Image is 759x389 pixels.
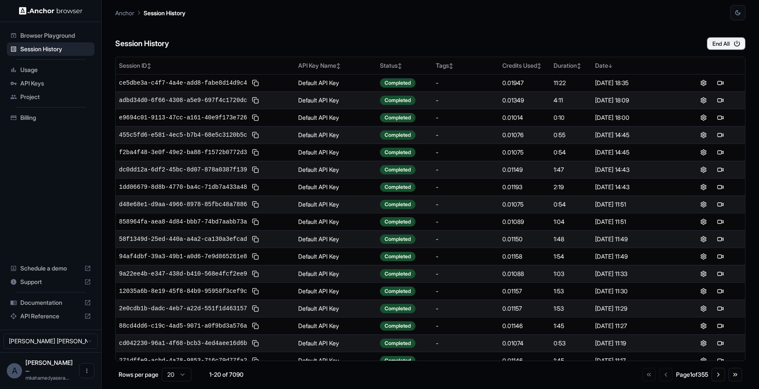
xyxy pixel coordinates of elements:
[25,359,73,373] span: Ahamed Yaser Arafath MK
[502,200,547,209] div: 0.01075
[295,143,377,161] td: Default API Key
[380,287,416,296] div: Completed
[436,131,496,139] div: -
[554,304,588,313] div: 1:53
[119,218,247,226] span: 858964fa-aea8-4d84-bbb7-74bd7aabb73a
[119,339,247,348] span: cd042230-96a1-4f68-bcb3-4ed4aee16d6b
[436,61,496,70] div: Tags
[295,300,377,317] td: Default API Key
[144,8,186,17] p: Session History
[295,178,377,196] td: Default API Key
[205,370,247,379] div: 1-20 of 7090
[436,183,496,191] div: -
[7,90,94,104] div: Project
[502,96,547,105] div: 0.01349
[336,63,341,69] span: ↕
[595,235,675,243] div: [DATE] 11:49
[20,113,91,122] span: Billing
[537,63,541,69] span: ↕
[20,298,81,307] span: Documentation
[398,63,402,69] span: ↕
[7,77,94,90] div: API Keys
[295,265,377,282] td: Default API Key
[295,213,377,230] td: Default API Key
[595,166,675,174] div: [DATE] 14:43
[119,252,247,261] span: 94af4dbf-39a3-49b1-a0d6-7e9d865261e8
[502,235,547,243] div: 0.01150
[554,270,588,278] div: 1:03
[380,321,416,331] div: Completed
[295,317,377,334] td: Default API Key
[119,166,247,174] span: dc0dd12a-6df2-45bc-8d07-878a0387f139
[20,66,91,74] span: Usage
[707,37,745,50] button: End All
[595,270,675,278] div: [DATE] 11:33
[119,304,247,313] span: 2e0cdb1b-dadc-4eb7-a22d-551f1d463157
[502,356,547,365] div: 0.01146
[7,63,94,77] div: Usage
[554,96,588,105] div: 4:11
[502,287,547,295] div: 0.01157
[595,148,675,157] div: [DATE] 14:45
[595,96,675,105] div: [DATE] 18:09
[502,166,547,174] div: 0.01149
[295,248,377,265] td: Default API Key
[295,126,377,143] td: Default API Key
[295,282,377,300] td: Default API Key
[119,79,247,87] span: ce5dbe3a-c4f7-4a4e-add8-fabe8d14d9c4
[295,230,377,248] td: Default API Key
[119,370,158,379] p: Rows per page
[436,287,496,295] div: -
[554,113,588,122] div: 0:10
[502,304,547,313] div: 0.01157
[554,183,588,191] div: 2:19
[436,166,496,174] div: -
[380,200,416,209] div: Completed
[502,131,547,139] div: 0.01076
[436,270,496,278] div: -
[595,252,675,261] div: [DATE] 11:49
[436,356,496,365] div: -
[554,200,588,209] div: 0:54
[25,375,69,381] span: mkahamedyaserarafath@gmail.com
[436,148,496,157] div: -
[380,235,416,244] div: Completed
[502,252,547,261] div: 0.01158
[595,79,675,87] div: [DATE] 18:35
[20,278,81,286] span: Support
[554,356,588,365] div: 1:45
[436,200,496,209] div: -
[436,113,496,122] div: -
[436,218,496,226] div: -
[595,131,675,139] div: [DATE] 14:45
[449,63,453,69] span: ↕
[502,61,547,70] div: Credits Used
[595,356,675,365] div: [DATE] 11:17
[554,322,588,330] div: 1:45
[436,235,496,243] div: -
[380,269,416,279] div: Completed
[436,322,496,330] div: -
[554,131,588,139] div: 0:55
[119,183,247,191] span: 1dd06679-8d8b-4770-ba4c-71db7a433a48
[7,275,94,289] div: Support
[7,296,94,309] div: Documentation
[577,63,581,69] span: ↕
[119,287,247,295] span: 12035a6b-8e19-45f8-84b9-95958f3cef9c
[119,61,291,70] div: Session ID
[7,111,94,124] div: Billing
[7,363,22,378] div: A
[380,148,416,157] div: Completed
[295,91,377,109] td: Default API Key
[380,165,416,174] div: Completed
[595,183,675,191] div: [DATE] 14:43
[595,218,675,226] div: [DATE] 11:51
[147,63,151,69] span: ↕
[20,45,91,53] span: Session History
[502,79,547,87] div: 0.01947
[554,339,588,348] div: 0:53
[502,148,547,157] div: 0.01075
[119,148,247,157] span: f2ba4f48-3e0f-49e2-ba88-f1572b0772d3
[554,252,588,261] div: 1:54
[7,309,94,323] div: API Reference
